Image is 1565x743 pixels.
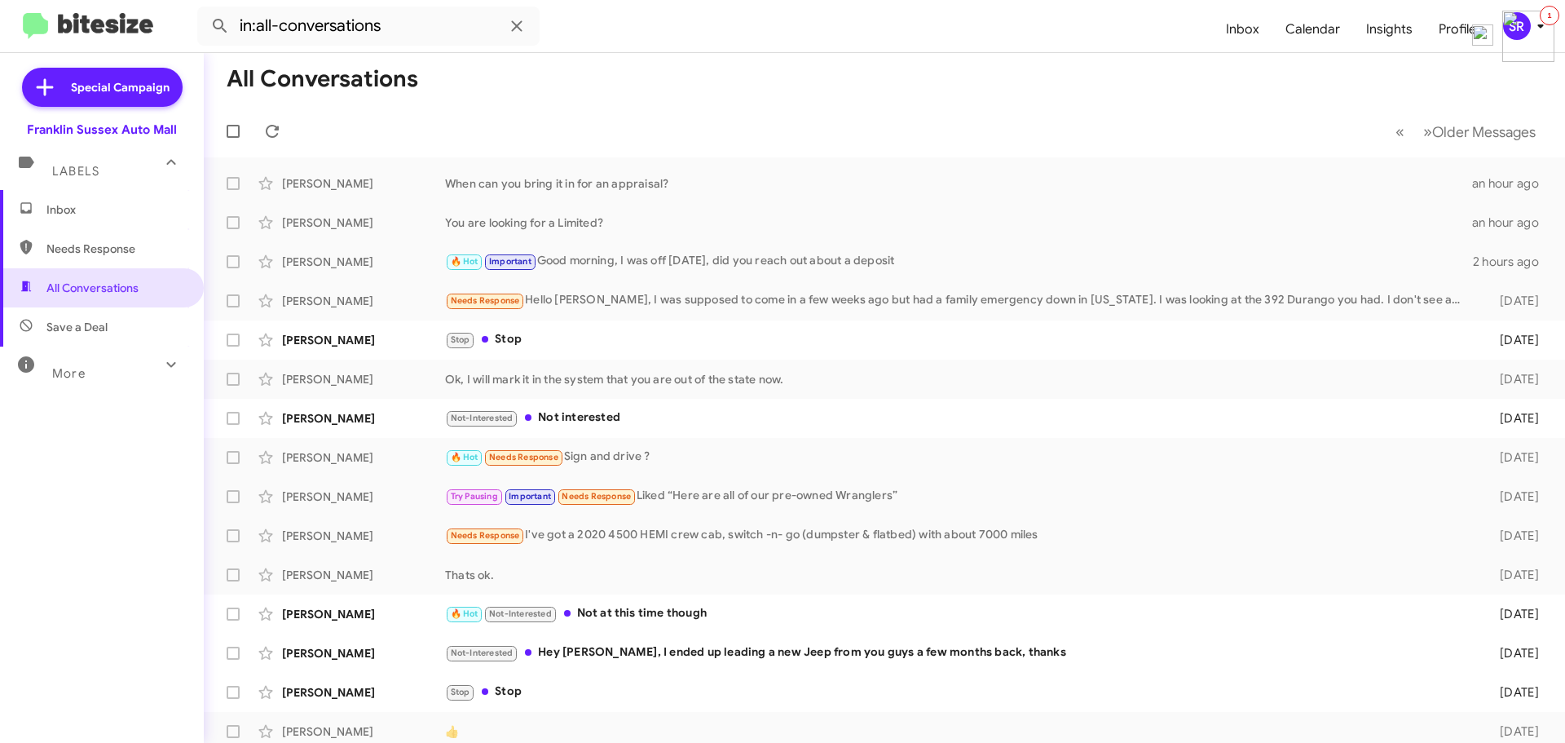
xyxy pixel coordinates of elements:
[509,491,551,502] span: Important
[1472,24,1493,46] img: minimized-close.png
[227,66,418,92] h1: All Conversations
[282,293,445,309] div: [PERSON_NAME]
[1386,115,1414,148] button: Previous
[282,410,445,427] div: [PERSON_NAME]
[52,366,86,381] span: More
[451,256,478,267] span: 🔥 Hot
[1540,6,1559,25] div: 1
[52,164,99,179] span: Labels
[282,723,445,740] div: [PERSON_NAME]
[46,241,185,257] span: Needs Response
[451,452,478,462] span: 🔥 Hot
[1474,332,1552,348] div: [DATE]
[451,413,514,423] span: Not-Interested
[445,604,1474,623] div: Not at this time though
[445,487,1474,506] div: Liked “Here are all of our pre-owned Wranglers”
[445,448,1474,467] div: Sign and drive ?
[46,319,108,335] span: Save a Deal
[22,68,183,107] a: Special Campaign
[489,256,531,267] span: Important
[282,254,445,270] div: [PERSON_NAME]
[445,526,1474,545] div: I've got a 2020 4500 HEMI crew cab, switch -n- go (dumpster & flatbed) with about 7000 miles
[1432,123,1536,141] span: Older Messages
[445,723,1474,740] div: 👍
[282,684,445,701] div: [PERSON_NAME]
[1473,254,1552,270] div: 2 hours ago
[451,687,470,697] span: Stop
[1395,122,1404,142] span: «
[1423,122,1432,142] span: »
[451,530,520,541] span: Needs Response
[445,409,1474,427] div: Not interested
[1474,684,1552,701] div: [DATE]
[445,567,1474,583] div: Thats ok.
[282,371,445,387] div: [PERSON_NAME]
[1474,489,1552,505] div: [DATE]
[46,280,139,296] span: All Conversations
[451,608,478,619] span: 🔥 Hot
[445,175,1472,192] div: When can you bring it in for an appraisal?
[489,452,558,462] span: Needs Response
[1474,293,1552,309] div: [DATE]
[451,295,520,306] span: Needs Response
[1472,214,1552,231] div: an hour ago
[445,214,1472,231] div: You are looking for a Limited?
[282,489,445,505] div: [PERSON_NAME]
[445,330,1474,349] div: Stop
[445,371,1474,387] div: Ok, I will mark it in the system that you are out of the state now.
[71,79,170,95] span: Special Campaign
[46,201,185,218] span: Inbox
[1502,11,1554,62] img: minimized-icon.png
[1474,528,1552,544] div: [DATE]
[562,491,631,502] span: Needs Response
[1474,567,1552,583] div: [DATE]
[445,291,1474,310] div: Hello [PERSON_NAME], I was supposed to come in a few weeks ago but had a family emergency down in...
[489,608,552,619] span: Not-Interested
[282,645,445,661] div: [PERSON_NAME]
[451,491,498,502] span: Try Pausing
[1474,410,1552,427] div: [DATE]
[1474,606,1552,622] div: [DATE]
[1353,6,1426,53] a: Insights
[282,214,445,231] div: [PERSON_NAME]
[282,528,445,544] div: [PERSON_NAME]
[1474,371,1552,387] div: [DATE]
[1386,115,1545,148] nav: Page navigation example
[1413,115,1545,148] button: Next
[1426,6,1489,53] a: Profile
[1474,723,1552,740] div: [DATE]
[282,449,445,466] div: [PERSON_NAME]
[197,7,540,46] input: Search
[1272,6,1353,53] a: Calendar
[282,332,445,348] div: [PERSON_NAME]
[451,334,470,345] span: Stop
[445,252,1473,271] div: Good morning, I was off [DATE], did you reach out about a deposit
[1213,6,1272,53] a: Inbox
[1474,645,1552,661] div: [DATE]
[445,683,1474,701] div: Stop
[27,122,177,138] div: Franklin Sussex Auto Mall
[282,175,445,192] div: [PERSON_NAME]
[445,643,1474,662] div: Hey [PERSON_NAME], I ended up leading a new Jeep from you guys a few months back, thanks
[1472,175,1552,192] div: an hour ago
[451,648,514,658] span: Not-Interested
[282,606,445,622] div: [PERSON_NAME]
[282,567,445,583] div: [PERSON_NAME]
[1474,449,1552,466] div: [DATE]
